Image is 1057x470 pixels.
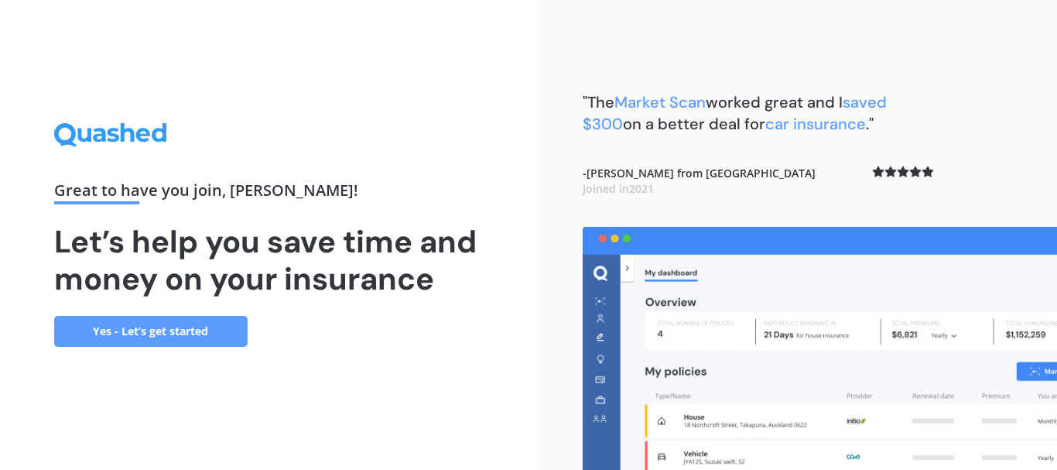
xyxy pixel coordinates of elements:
[54,183,483,204] div: Great to have you join , [PERSON_NAME] !
[583,181,654,196] span: Joined in 2021
[765,114,866,134] span: car insurance
[54,223,483,297] h1: Let’s help you save time and money on your insurance
[614,92,706,112] span: Market Scan
[583,92,887,134] span: saved $300
[583,227,1057,470] img: dashboard.webp
[583,166,816,196] b: - [PERSON_NAME] from [GEOGRAPHIC_DATA]
[54,316,248,347] a: Yes - Let’s get started
[583,92,887,134] b: "The worked great and I on a better deal for ."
